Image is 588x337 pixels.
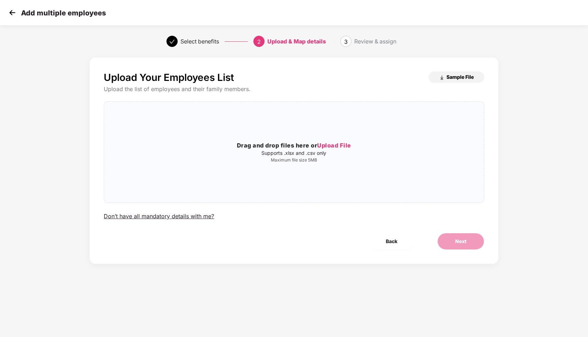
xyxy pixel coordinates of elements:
[446,74,474,80] span: Sample File
[104,102,484,202] span: Drag and drop files here orUpload FileSupports .xlsx and .csv onlyMaximum file size 5MB
[104,213,214,220] div: Don’t have all mandatory details with me?
[104,71,234,83] p: Upload Your Employees List
[7,7,18,18] img: svg+xml;base64,PHN2ZyB4bWxucz0iaHR0cDovL3d3dy53My5vcmcvMjAwMC9zdmciIHdpZHRoPSIzMCIgaGVpZ2h0PSIzMC...
[21,9,106,17] p: Add multiple employees
[437,233,484,250] button: Next
[439,75,445,81] img: download_icon
[368,233,415,250] button: Back
[344,38,348,45] span: 3
[104,150,484,156] p: Supports .xlsx and .csv only
[104,141,484,150] h3: Drag and drop files here or
[104,157,484,163] p: Maximum file size 5MB
[267,36,326,47] div: Upload & Map details
[169,39,175,44] span: check
[317,142,351,149] span: Upload File
[180,36,219,47] div: Select benefits
[386,238,397,245] span: Back
[104,85,484,93] div: Upload the list of employees and their family members.
[257,38,261,45] span: 2
[354,36,396,47] div: Review & assign
[429,71,484,83] button: Sample File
